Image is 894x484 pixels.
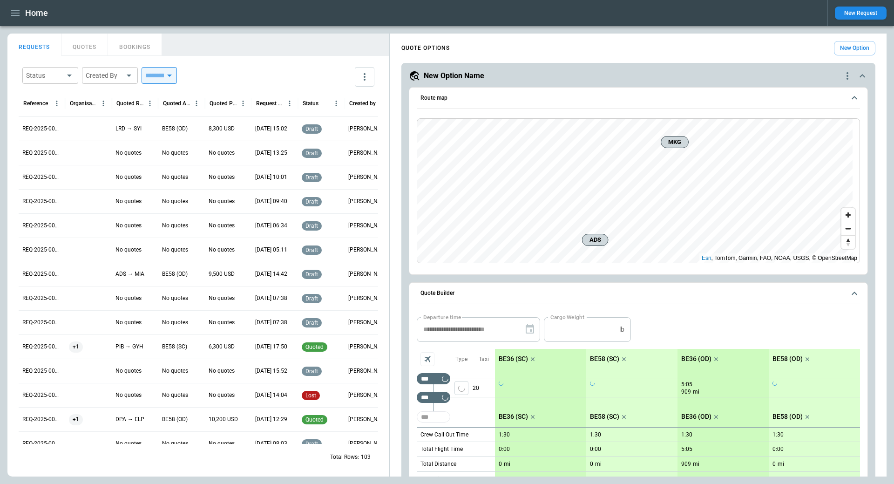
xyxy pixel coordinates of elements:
span: draft [304,126,320,132]
span: quoted [304,344,325,350]
button: REQUESTS [7,34,61,56]
p: 08/27/2025 06:34 [255,222,287,230]
div: Status [303,100,318,107]
span: lost [304,392,318,399]
p: Crew Call Out Time [420,431,468,439]
span: draft [304,368,320,375]
p: BE58 (SC) [590,355,619,363]
p: 6,300 USD [209,343,235,351]
button: Route map [417,88,860,109]
p: 08/26/2025 07:38 [255,319,287,327]
button: Reset bearing to north [841,235,855,249]
p: No quotes [115,319,142,327]
button: Zoom in [841,208,855,222]
p: LRD → SYI [115,125,142,133]
p: No quotes [162,367,188,375]
p: No quotes [115,149,142,157]
div: Route map [417,118,860,264]
h1: Home [25,7,48,19]
a: Esri [702,255,711,261]
p: No quotes [115,198,142,205]
button: New Request [835,7,887,20]
p: 8,300 USD [209,125,235,133]
p: 0:00 [499,446,510,453]
p: Ben Gundermann [348,367,387,375]
p: Allen Maki [348,270,387,278]
p: George O'Bryan [348,198,387,205]
p: George O'Bryan [348,246,387,254]
p: No quotes [209,294,235,302]
p: 08/22/2025 12:29 [255,416,287,423]
p: No quotes [115,367,142,375]
p: REQ-2025-000261 [22,270,61,278]
span: draft [304,198,320,205]
p: No quotes [162,391,188,399]
p: 0 [772,461,776,468]
h5: New Option Name [424,71,484,81]
p: No quotes [209,198,235,205]
div: Quoted Aircraft [163,100,190,107]
h6: Route map [420,95,447,101]
span: +1 [69,408,83,431]
p: 103 [361,453,371,461]
p: BE36 (OD) [681,413,711,421]
p: No quotes [115,222,142,230]
p: 5:05 [681,446,692,453]
button: more [355,67,374,87]
button: Quoted Route column menu [144,97,156,109]
p: 909 [681,388,691,396]
span: draft [304,223,320,229]
p: 08/29/2025 09:40 [255,198,287,205]
button: left aligned [454,381,468,395]
p: No quotes [209,246,235,254]
p: Total Flight Time [420,445,463,453]
p: 0 [499,461,502,468]
p: REQ-2025-000257 [22,367,61,375]
p: PIB → GYH [115,343,143,351]
p: No quotes [209,367,235,375]
p: 909 [681,461,691,468]
p: George O'Bryan [348,222,387,230]
p: ADS → MIA [115,270,144,278]
p: BE58 (OD) [772,355,803,363]
button: New Option [834,41,875,55]
span: draft [304,295,320,302]
div: Organisation [70,100,97,107]
p: George O'Bryan [348,173,387,181]
p: Taxi [479,355,489,363]
div: , TomTom, Garmin, FAO, NOAA, USGS, © OpenStreetMap [702,253,857,263]
p: 1:30 [681,431,692,438]
p: REQ-2025-000262 [22,246,61,254]
span: +1 [69,335,83,359]
p: 09/03/2025 13:25 [255,149,287,157]
p: BE58 (OD) [772,413,803,421]
p: 1:30 [590,431,601,438]
h4: QUOTE OPTIONS [401,46,450,50]
p: 0 USD [499,476,514,483]
p: REQ-2025-000255 [22,416,61,423]
p: 10,200 USD [209,416,238,423]
button: Zoom out [841,222,855,235]
p: REQ-2025-000263 [22,222,61,230]
h6: Quote Builder [420,290,454,296]
p: 0:00 [772,446,784,453]
span: draft [304,174,320,181]
p: No quotes [162,173,188,181]
p: 08/22/2025 17:50 [255,343,287,351]
div: Too short [417,411,450,423]
p: BE58 (OD) [162,125,188,133]
p: No quotes [209,173,235,181]
p: 08/27/2025 05:11 [255,246,287,254]
button: Status column menu [330,97,342,109]
p: REQ-2025-000265 [22,173,61,181]
button: Quote Builder [417,283,860,304]
div: Too short [417,373,450,384]
p: 9,500 USD [209,270,235,278]
span: quoted [304,416,325,423]
p: DPA → ELP [115,416,144,423]
div: Too short [417,392,450,403]
p: No quotes [162,198,188,205]
p: 0 [590,461,593,468]
p: 08/26/2025 07:38 [255,294,287,302]
p: REQ-2025-000267 [22,125,61,133]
